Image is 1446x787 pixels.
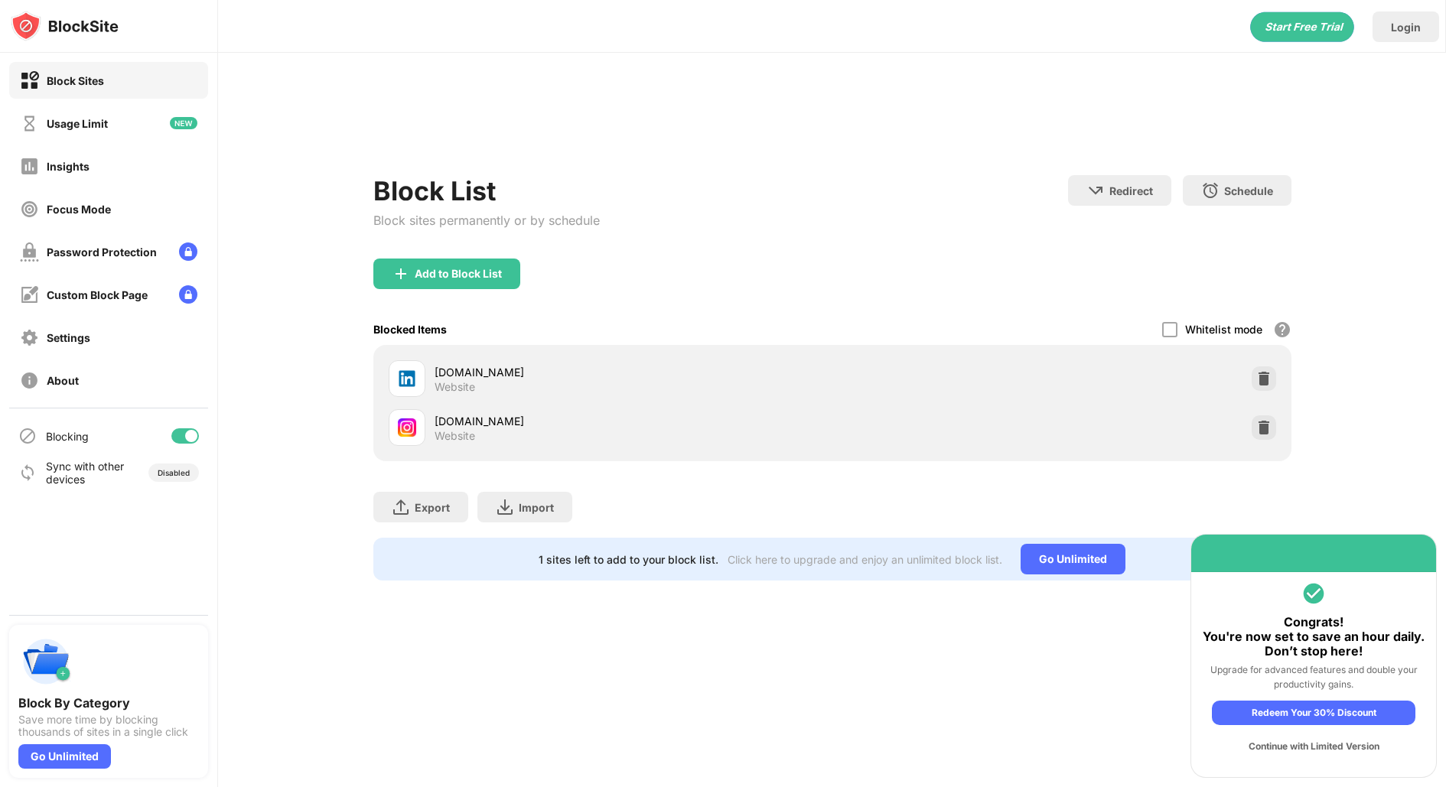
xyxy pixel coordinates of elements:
[1212,734,1415,759] div: Continue with Limited Version
[1021,544,1125,574] div: Go Unlimited
[18,744,111,769] div: Go Unlimited
[1250,11,1354,42] div: animation
[435,380,475,394] div: Website
[47,246,157,259] div: Password Protection
[47,288,148,301] div: Custom Block Page
[1203,615,1425,659] div: Congrats! You're now set to save an hour daily. Don’t stop here!
[20,328,39,347] img: settings-off.svg
[539,553,718,566] div: 1 sites left to add to your block list.
[1203,662,1425,691] div: Upgrade for advanced features and double your productivity gains.
[46,460,125,486] div: Sync with other devices
[18,695,199,711] div: Block By Category
[20,114,39,133] img: time-usage-off.svg
[11,11,119,41] img: logo-blocksite.svg
[1185,323,1262,336] div: Whitelist mode
[158,468,190,477] div: Disabled
[20,200,39,219] img: focus-off.svg
[20,71,39,90] img: block-on.svg
[435,413,832,429] div: [DOMAIN_NAME]
[373,96,1291,157] iframe: Banner
[435,364,832,380] div: [DOMAIN_NAME]
[18,634,73,689] img: push-categories.svg
[373,323,447,336] div: Blocked Items
[373,213,600,228] div: Block sites permanently or by schedule
[20,371,39,390] img: about-off.svg
[373,175,600,207] div: Block List
[18,427,37,445] img: blocking-icon.svg
[728,553,1002,566] div: Click here to upgrade and enjoy an unlimited block list.
[47,74,104,87] div: Block Sites
[1301,581,1326,606] img: round-vi-green.svg
[20,157,39,176] img: insights-off.svg
[47,160,90,173] div: Insights
[20,285,39,304] img: customize-block-page-off.svg
[435,429,475,443] div: Website
[47,117,108,130] div: Usage Limit
[398,369,416,388] img: favicons
[46,430,89,443] div: Blocking
[179,242,197,261] img: lock-menu.svg
[170,117,197,129] img: new-icon.svg
[20,242,39,262] img: password-protection-off.svg
[1212,701,1415,725] div: Redeem Your 30% Discount
[415,268,502,280] div: Add to Block List
[18,714,199,738] div: Save more time by blocking thousands of sites in a single click
[1224,184,1273,197] div: Schedule
[18,463,37,482] img: sync-icon.svg
[47,331,90,344] div: Settings
[1391,21,1421,34] div: Login
[398,418,416,437] img: favicons
[179,285,197,304] img: lock-menu.svg
[519,501,554,514] div: Import
[47,203,111,216] div: Focus Mode
[47,374,79,387] div: About
[415,501,450,514] div: Export
[1109,184,1153,197] div: Redirect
